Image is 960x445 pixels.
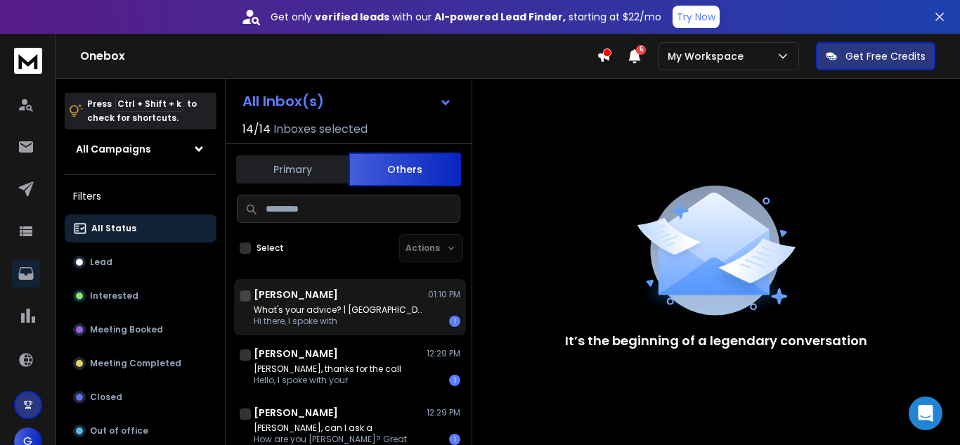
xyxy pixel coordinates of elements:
[668,49,749,63] p: My Workspace
[254,434,407,445] p: How are you [PERSON_NAME]? Great
[90,290,138,302] p: Interested
[449,316,460,327] div: 1
[636,45,646,55] span: 5
[257,243,284,254] label: Select
[76,142,151,156] h1: All Campaigns
[231,87,463,115] button: All Inbox(s)
[65,186,216,206] h3: Filters
[271,10,661,24] p: Get only with our starting at $22/mo
[14,48,42,74] img: logo
[236,154,349,185] button: Primary
[673,6,720,28] button: Try Now
[87,97,197,125] p: Press to check for shortcuts.
[91,223,136,234] p: All Status
[115,96,183,112] span: Ctrl + Shift + k
[80,48,597,65] h1: Onebox
[254,288,338,302] h1: [PERSON_NAME]
[254,375,401,386] p: Hello, I spoke with your
[65,417,216,445] button: Out of office
[90,392,122,403] p: Closed
[449,434,460,445] div: 1
[254,304,422,316] p: What's your advice? | [GEOGRAPHIC_DATA]
[65,282,216,310] button: Interested
[565,331,867,351] p: It’s the beginning of a legendary conversation
[65,248,216,276] button: Lead
[909,396,942,430] div: Open Intercom Messenger
[428,289,460,300] p: 01:10 PM
[254,347,338,361] h1: [PERSON_NAME]
[449,375,460,386] div: 1
[65,135,216,163] button: All Campaigns
[90,324,163,335] p: Meeting Booked
[65,316,216,344] button: Meeting Booked
[254,423,407,434] p: [PERSON_NAME], can I ask a
[254,363,401,375] p: [PERSON_NAME], thanks for the call
[254,406,338,420] h1: [PERSON_NAME]
[90,257,112,268] p: Lead
[273,121,368,138] h3: Inboxes selected
[349,153,461,186] button: Others
[65,214,216,243] button: All Status
[427,407,460,418] p: 12:29 PM
[90,358,181,369] p: Meeting Completed
[427,348,460,359] p: 12:29 PM
[845,49,926,63] p: Get Free Credits
[434,10,566,24] strong: AI-powered Lead Finder,
[677,10,715,24] p: Try Now
[242,121,271,138] span: 14 / 14
[816,42,935,70] button: Get Free Credits
[254,316,422,327] p: Hi there, I spoke with
[65,383,216,411] button: Closed
[315,10,389,24] strong: verified leads
[242,94,324,108] h1: All Inbox(s)
[65,349,216,378] button: Meeting Completed
[90,425,148,437] p: Out of office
